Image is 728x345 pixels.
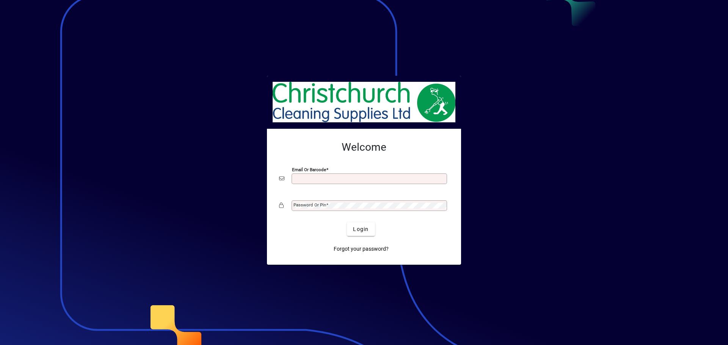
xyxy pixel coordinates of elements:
[353,225,369,233] span: Login
[292,167,326,172] mat-label: Email or Barcode
[334,245,389,253] span: Forgot your password?
[293,202,326,208] mat-label: Password or Pin
[331,242,392,256] a: Forgot your password?
[279,141,449,154] h2: Welcome
[347,222,375,236] button: Login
